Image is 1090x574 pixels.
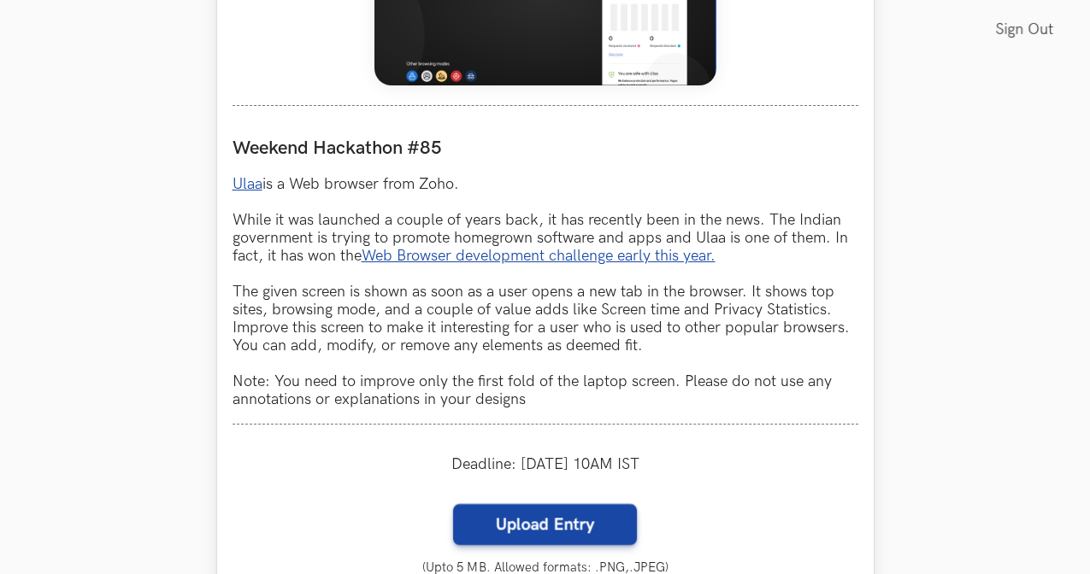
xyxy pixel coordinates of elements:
[233,440,858,489] div: Deadline: [DATE] 10AM IST
[995,10,1063,49] a: Sign Out
[233,175,262,193] a: Ulaa
[453,504,637,545] label: Upload Entry
[233,175,858,408] p: is a Web browser from Zoho. While it was launched a couple of years back, it has recently been in...
[362,247,716,265] a: Web Browser development challenge early this year.
[233,137,858,160] label: Weekend Hackathon #85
